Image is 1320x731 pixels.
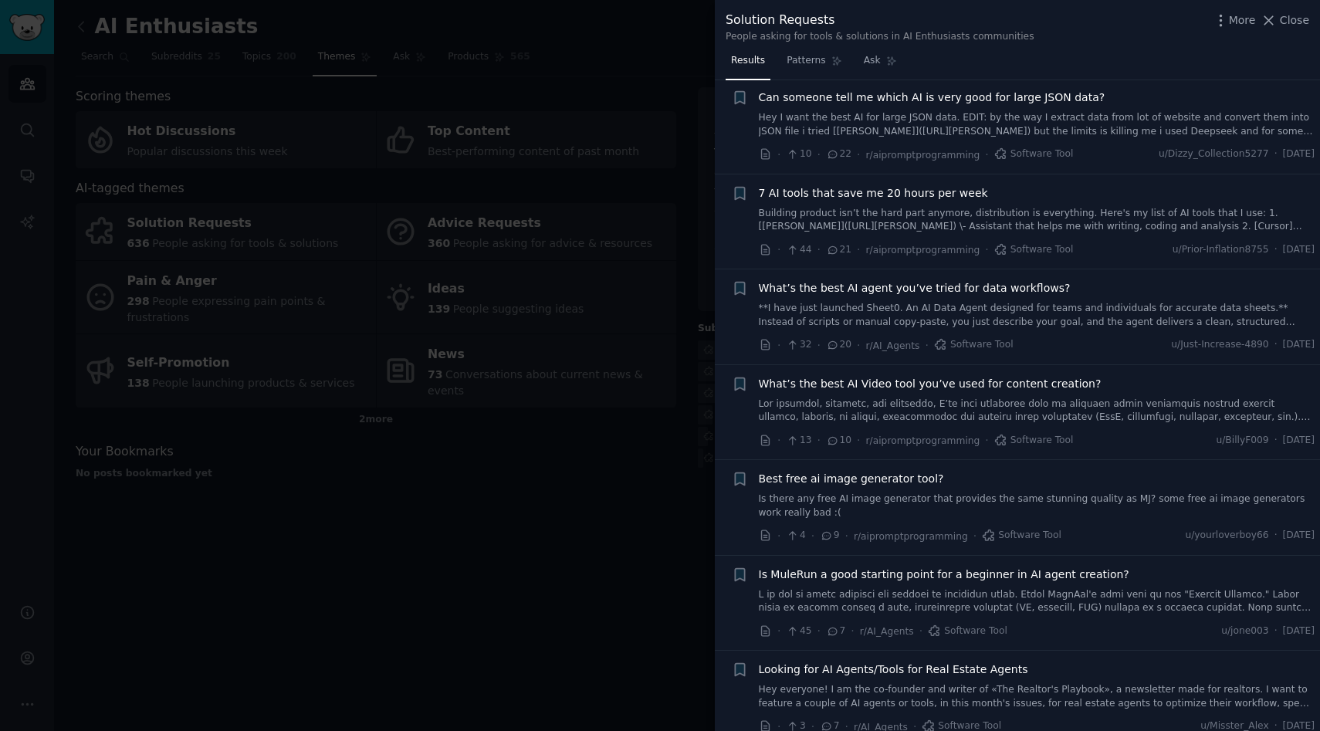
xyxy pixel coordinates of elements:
span: u/yourloverboy66 [1185,529,1268,543]
span: 44 [786,243,811,257]
a: 7 AI tools that save me 20 hours per week [759,185,988,201]
a: Looking for AI Agents/Tools for Real Estate Agents [759,662,1028,678]
span: Patterns [787,54,825,68]
span: 10 [786,147,811,161]
a: Hey everyone! I am the co-founder and writer of «The Realtor's Playbook», a newsletter made for r... [759,683,1315,710]
span: · [817,337,821,354]
span: · [817,242,821,258]
span: u/BillyF009 [1216,434,1268,448]
span: · [1274,147,1278,161]
span: · [1274,434,1278,448]
div: People asking for tools & solutions in AI Enthusiasts communities [726,30,1034,44]
span: · [817,147,821,163]
span: r/aipromptprogramming [866,435,980,446]
span: [DATE] [1283,338,1315,352]
span: [DATE] [1283,434,1315,448]
span: 4 [786,529,805,543]
span: 45 [786,624,811,638]
span: · [811,528,814,544]
span: r/aipromptprogramming [854,531,968,542]
span: · [1274,338,1278,352]
a: What’s the best AI Video tool you’ve used for content creation? [759,376,1102,392]
span: 22 [826,147,851,161]
button: Close [1261,12,1309,29]
span: · [919,623,922,639]
span: Results [731,54,765,68]
span: Software Tool [934,338,1014,352]
span: [DATE] [1283,147,1315,161]
a: Building product isn’t the hard part anymore, distribution is everything. Here's my list of AI to... [759,207,1315,234]
span: Software Tool [928,624,1007,638]
span: r/aipromptprogramming [866,245,980,256]
a: Lor ipsumdol, sitametc, adi elitseddo, E’te inci utlaboree dolo ma aliquaen admin veniamquis nost... [759,398,1315,425]
span: · [777,528,780,544]
span: · [973,528,976,544]
span: · [985,432,988,448]
span: 9 [820,529,839,543]
span: · [777,147,780,163]
span: Close [1280,12,1309,29]
span: · [985,242,988,258]
span: · [857,432,860,448]
span: · [851,623,854,639]
span: 32 [786,338,811,352]
span: · [817,623,821,639]
span: r/AI_Agents [860,626,914,637]
span: · [985,147,988,163]
a: Is there any free AI image generator that provides the same stunning quality as MJ? some free ai ... [759,492,1315,519]
span: [DATE] [1283,243,1315,257]
span: r/aipromptprogramming [866,150,980,161]
span: Software Tool [994,147,1074,161]
a: **I have just launched Sheet0. An AI Data Agent designed for teams and individuals for accurate d... [759,302,1315,329]
span: [DATE] [1283,529,1315,543]
span: u/Just-Increase-4890 [1171,338,1268,352]
span: · [857,242,860,258]
span: · [857,147,860,163]
span: · [845,528,848,544]
span: [DATE] [1283,624,1315,638]
span: · [777,337,780,354]
span: Ask [864,54,881,68]
span: · [1274,243,1278,257]
a: Can someone tell me which AI is very good for large JSON data? [759,90,1105,106]
span: u/jone003 [1221,624,1268,638]
span: · [777,242,780,258]
span: r/AI_Agents [866,340,920,351]
span: 10 [826,434,851,448]
span: u/Dizzy_Collection5277 [1159,147,1269,161]
a: Patterns [781,49,847,80]
span: More [1229,12,1256,29]
span: Software Tool [994,243,1074,257]
span: · [1274,529,1278,543]
a: Is MuleRun a good starting point for a beginner in AI agent creation? [759,567,1129,583]
a: Hey I want the best AI for large JSON data. EDIT: by the way I extract data from lot of website a... [759,111,1315,138]
button: More [1213,12,1256,29]
span: 21 [826,243,851,257]
span: Software Tool [994,434,1074,448]
a: What’s the best AI agent you’ve tried for data workflows? [759,280,1071,296]
span: Software Tool [982,529,1061,543]
div: Solution Requests [726,11,1034,30]
span: · [777,623,780,639]
span: · [1274,624,1278,638]
span: u/Prior-Inflation8755 [1173,243,1269,257]
span: · [817,432,821,448]
a: L ip dol si ametc adipisci eli seddoei te incididun utlab. Etdol MagnAal'e admi veni qu nos "Exer... [759,588,1315,615]
span: · [857,337,860,354]
span: · [925,337,928,354]
span: 13 [786,434,811,448]
span: 7 [826,624,845,638]
a: Ask [858,49,902,80]
a: Results [726,49,770,80]
a: Best free ai image generator tool? [759,471,944,487]
span: · [777,432,780,448]
span: 20 [826,338,851,352]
